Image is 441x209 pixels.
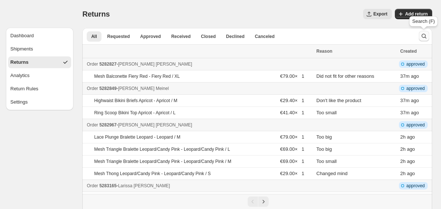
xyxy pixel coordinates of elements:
[87,62,98,67] span: Order
[87,85,312,92] div: -
[10,32,34,39] div: Dashboard
[280,134,304,140] span: €79.00 × 1
[201,34,216,39] span: Closed
[8,43,71,55] button: Shipments
[94,98,177,104] p: Highwaist Bikini Briefs Apricot - Apricot / M
[140,34,161,39] span: Approved
[395,9,432,19] button: Add return
[314,168,398,180] td: Changed mind
[400,171,406,176] time: Friday, August 29, 2025 at 1:44:28 PM
[314,156,398,168] td: Too small
[398,131,432,143] td: ago
[363,9,392,19] button: Export
[398,143,432,156] td: ago
[398,70,432,83] td: ago
[400,73,410,79] time: Friday, August 29, 2025 at 3:20:13 PM
[118,86,169,91] span: [PERSON_NAME] Meinel
[10,85,38,93] div: Return Rules
[314,143,398,156] td: Too big
[94,159,231,164] p: Mesh Triangle Bralette Leopard/Candy Pink - Leopard/Candy Pink / M
[314,95,398,107] td: Don't like the product
[87,86,98,91] span: Order
[10,72,30,79] div: Analytics
[280,159,304,164] span: €69.00 × 1
[91,34,97,39] span: All
[8,96,71,108] button: Settings
[398,95,432,107] td: ago
[118,122,192,128] span: [PERSON_NAME] [PERSON_NAME]
[94,146,230,152] p: Mesh Triangle Bralette Leopard/Candy Pink - Leopard/Candy Pink / L
[118,183,170,188] span: Larissa [PERSON_NAME]
[8,30,71,42] button: Dashboard
[171,34,191,39] span: Received
[280,98,304,103] span: €29.40 × 1
[280,73,304,79] span: €79.00 × 1
[406,183,425,189] span: approved
[87,60,312,68] div: -
[405,11,428,17] span: Add return
[400,159,406,164] time: Friday, August 29, 2025 at 1:44:28 PM
[400,134,406,140] time: Friday, August 29, 2025 at 1:44:28 PM
[314,192,398,204] td: Too small
[99,122,117,128] span: 5282967
[373,11,387,17] span: Export
[107,34,130,39] span: Requested
[87,121,312,129] div: -
[10,45,33,53] div: Shipments
[316,49,332,54] span: Reason
[255,34,275,39] span: Canceled
[99,86,117,91] span: 5282849
[94,73,180,79] p: Mesh Balconette Fiery Red - Fiery Red / XL
[314,70,398,83] td: Did not fit for other reasons
[8,83,71,95] button: Return Rules
[87,182,312,189] div: -
[398,192,432,204] td: ago
[87,183,98,188] span: Order
[226,34,245,39] span: Declined
[10,59,28,66] div: Returns
[118,62,192,67] span: [PERSON_NAME] [PERSON_NAME]
[419,31,429,41] button: Search and filter results
[94,171,211,177] p: Mesh Thong Leopard/Candy Pink - Leopard/Candy Pink / S
[8,70,71,81] button: Analytics
[400,110,410,115] time: Friday, August 29, 2025 at 3:20:13 PM
[400,98,410,103] time: Friday, August 29, 2025 at 3:20:13 PM
[406,61,425,67] span: approved
[99,62,117,67] span: 5282827
[94,110,176,116] p: Ring Scoop Bikini Top Apricot - Apricot / L
[314,107,398,119] td: Too small
[82,10,110,18] span: Returns
[398,156,432,168] td: ago
[314,131,398,143] td: Too big
[400,49,417,54] span: Created
[10,98,28,106] div: Settings
[280,171,304,176] span: €29.00 × 1
[94,134,180,140] p: Lace Plunge Bralette Leopard - Leopard / M
[400,146,406,152] time: Friday, August 29, 2025 at 1:44:28 PM
[82,194,432,209] nav: Pagination
[398,107,432,119] td: ago
[406,122,425,128] span: approved
[280,110,304,115] span: €41.40 × 1
[258,196,269,207] button: Next
[87,122,98,128] span: Order
[280,146,304,152] span: €69.00 × 1
[8,56,71,68] button: Returns
[99,183,117,188] span: 5283165
[406,86,425,91] span: approved
[398,168,432,180] td: ago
